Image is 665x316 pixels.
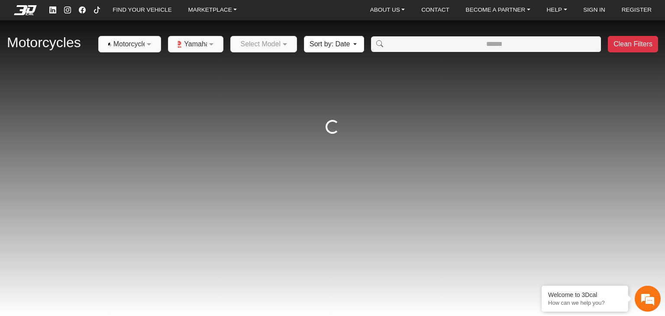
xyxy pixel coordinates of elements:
[4,207,165,238] textarea: Type your message and hit 'Enter'
[10,45,23,58] div: Navigation go back
[4,253,58,259] span: Conversation
[7,31,81,54] h2: Motorcycles
[50,93,119,175] span: We're online!
[304,36,364,52] button: Sort by: Date
[185,4,241,16] a: MARKETPLACE
[418,4,453,16] a: CONTACT
[58,238,112,264] div: FAQs
[608,36,658,52] button: Clean Filters
[142,4,163,25] div: Minimize live chat window
[388,36,601,52] input: Amount (to the nearest dollar)
[543,4,571,16] a: HELP
[111,238,165,264] div: Articles
[580,4,609,16] a: SIGN IN
[618,4,655,16] a: REGISTER
[367,4,409,16] a: ABOUT US
[109,4,175,16] a: FIND YOUR VEHICLE
[462,4,534,16] a: BECOME A PARTNER
[548,291,622,298] div: Welcome to 3Dcal
[548,300,622,306] p: How can we help you?
[58,45,158,57] div: Chat with us now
